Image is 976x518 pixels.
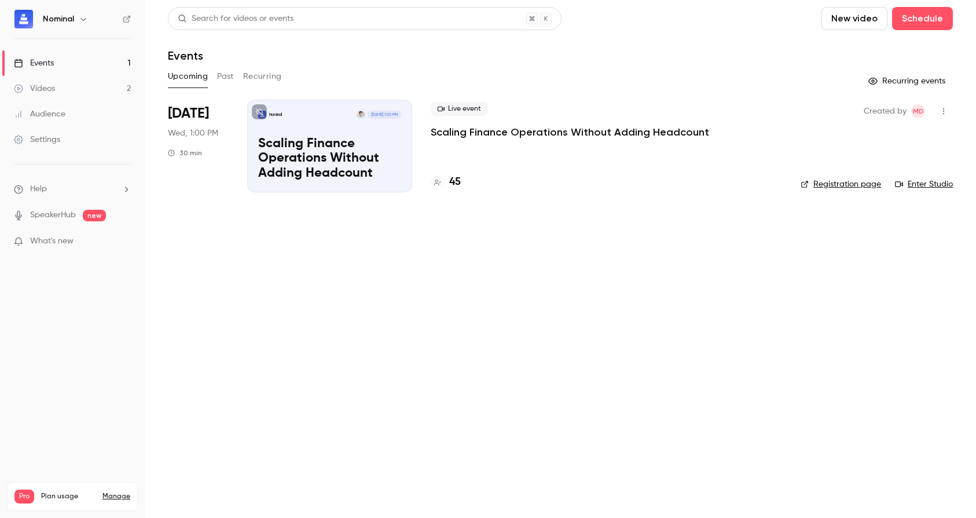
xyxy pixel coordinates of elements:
[14,490,34,504] span: Pro
[83,210,106,221] span: new
[117,236,131,247] iframe: Noticeable Trigger
[431,174,461,190] a: 45
[43,13,74,25] h6: Nominal
[368,111,401,119] span: [DATE] 1:00 PM
[258,137,401,181] p: Scaling Finance Operations Without Adding Headcount
[863,72,953,90] button: Recurring events
[178,13,293,25] div: Search for videos or events
[449,174,461,190] h4: 45
[431,125,709,139] a: Scaling Finance Operations Without Adding Headcount
[243,67,282,86] button: Recurring
[168,104,209,123] span: [DATE]
[269,112,282,118] p: Nominal
[30,209,76,221] a: SpeakerHub
[431,102,488,116] span: Live event
[357,111,365,119] img: Guy Leibovitz
[30,183,47,195] span: Help
[892,7,953,30] button: Schedule
[168,127,218,139] span: Wed, 1:00 PM
[14,134,60,145] div: Settings
[801,178,881,190] a: Registration page
[14,183,131,195] li: help-dropdown-opener
[247,100,412,192] a: Scaling Finance Operations Without Adding HeadcountNominalGuy Leibovitz[DATE] 1:00 PMScaling Fina...
[168,67,208,86] button: Upcoming
[102,492,130,501] a: Manage
[864,104,907,118] span: Created by
[168,100,229,192] div: Sep 10 Wed, 12:00 PM (America/New York)
[14,57,54,69] div: Events
[168,49,203,63] h1: Events
[14,10,33,28] img: Nominal
[14,83,55,94] div: Videos
[895,178,953,190] a: Enter Studio
[911,104,925,118] span: Maria Valentina de Jongh Sierralta
[168,148,202,158] div: 30 min
[41,492,96,501] span: Plan usage
[14,108,65,120] div: Audience
[217,67,234,86] button: Past
[821,7,887,30] button: New video
[30,235,74,247] span: What's new
[913,104,924,118] span: Md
